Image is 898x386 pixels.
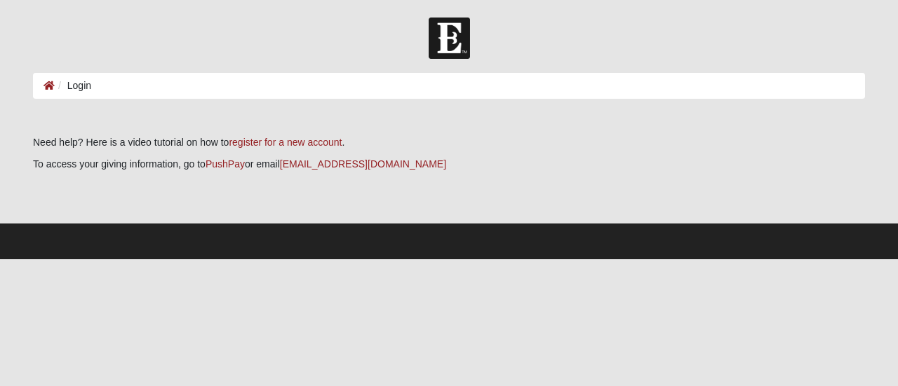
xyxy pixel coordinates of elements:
[33,135,865,150] p: Need help? Here is a video tutorial on how to .
[280,158,446,170] a: [EMAIL_ADDRESS][DOMAIN_NAME]
[429,18,470,59] img: Church of Eleven22 Logo
[33,157,865,172] p: To access your giving information, go to or email
[229,137,342,148] a: register for a new account
[55,78,91,93] li: Login
[206,158,245,170] a: PushPay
